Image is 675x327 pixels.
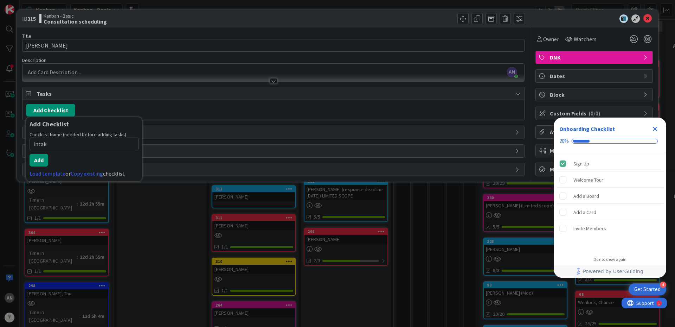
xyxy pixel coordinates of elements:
div: Close Checklist [649,123,661,134]
span: Owner [543,35,559,43]
div: Sign Up is complete. [557,156,663,171]
a: Powered by UserGuiding [557,265,663,278]
div: 4 [660,282,666,288]
label: Title [22,33,31,39]
span: Dates [550,72,640,80]
span: Custom Fields [550,109,640,118]
div: Invite Members is incomplete. [557,221,663,236]
span: Attachments [550,128,640,136]
div: Open Get Started checklist, remaining modules: 4 [629,283,666,295]
div: or checklist [30,169,139,178]
span: DNK [550,53,640,62]
span: AN [507,67,517,77]
span: Links [37,128,512,137]
span: Block [550,90,640,99]
b: Consultation scheduling [44,19,107,24]
div: Add a Card is incomplete. [557,205,663,220]
div: Get Started [634,286,661,293]
a: Copy existing [71,170,103,177]
div: 1 [37,3,38,8]
span: History [37,165,512,174]
span: Mirrors [550,146,640,155]
span: Tasks [37,89,512,98]
span: Metrics [550,165,640,174]
div: Footer [554,265,666,278]
div: Onboarding Checklist [559,125,615,133]
button: Add Checklist [26,104,75,117]
div: Checklist progress: 20% [559,138,661,144]
div: 20% [559,138,569,144]
div: Invite Members [573,224,606,233]
div: Add a Card [573,208,596,216]
div: Do not show again [593,257,626,262]
span: ( 0/0 ) [589,110,600,117]
div: Add a Board is incomplete. [557,188,663,204]
span: Comments [37,147,512,155]
div: Welcome Tour [573,176,603,184]
div: Add Checklist [30,121,139,128]
span: Kanban - Basic [44,13,107,19]
span: Description [22,57,46,63]
div: Checklist items [554,153,666,252]
span: Watchers [574,35,597,43]
input: type card name here... [22,39,525,52]
span: Powered by UserGuiding [583,267,643,276]
label: Checklist Name (needed before adding tasks) [30,131,126,138]
span: Support [15,1,32,10]
span: ID [22,14,36,23]
div: Sign Up [573,159,589,168]
b: 315 [27,15,36,22]
a: Load template [30,170,65,177]
div: Welcome Tour is incomplete. [557,172,663,188]
div: Add a Board [573,192,599,200]
button: Add [30,154,48,166]
div: Checklist Container [554,118,666,278]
